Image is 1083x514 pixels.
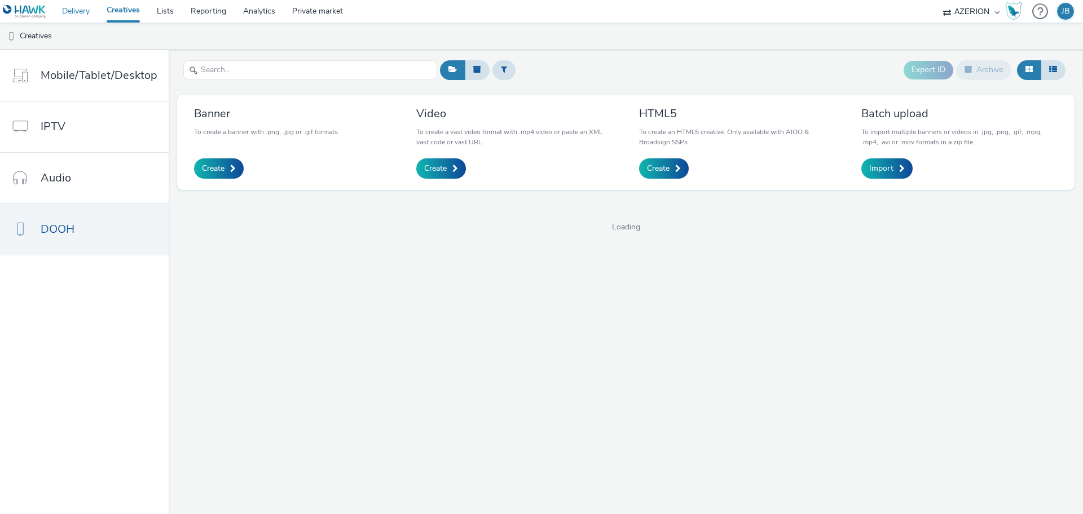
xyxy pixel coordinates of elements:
img: Hawk Academy [1005,2,1022,20]
input: Search... [183,60,437,80]
h3: Batch upload [861,106,1058,121]
p: To import multiple banners or videos in .jpg, .png, .gif, .mpg, .mp4, .avi or .mov formats in a z... [861,127,1058,147]
span: Create [424,163,447,174]
h3: Video [416,106,613,121]
button: Grid [1017,60,1041,79]
span: Create [647,163,670,174]
a: Create [639,158,689,179]
a: Create [416,158,466,179]
img: undefined Logo [3,5,46,19]
div: JB [1062,3,1069,20]
span: Loading [169,221,1083,233]
p: To create an HTML5 creative. Only available with AIOO & Broadsign SSPs [639,127,835,147]
h3: Banner [194,106,340,121]
button: Archive [956,60,1011,79]
span: DOOH [41,221,74,237]
button: Export ID [904,61,953,79]
p: To create a banner with .png, .jpg or .gif formats. [194,127,340,137]
a: Hawk Academy [1005,2,1027,20]
button: Table [1041,60,1066,79]
img: dooh [6,31,17,42]
span: Mobile/Tablet/Desktop [41,67,157,83]
span: Import [869,163,893,174]
span: Create [202,163,224,174]
span: Audio [41,170,71,186]
p: To create a vast video format with .mp4 video or paste an XML vast code or vast URL. [416,127,613,147]
h3: HTML5 [639,106,835,121]
a: Import [861,158,913,179]
a: Create [194,158,244,179]
span: IPTV [41,118,65,135]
